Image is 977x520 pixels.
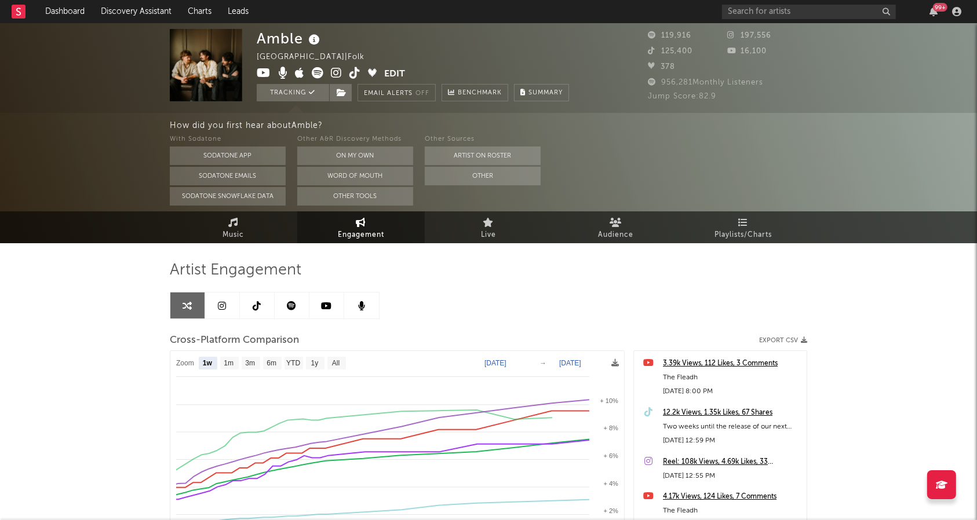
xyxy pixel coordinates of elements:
[170,263,301,277] span: Artist Engagement
[648,93,716,100] span: Jump Score: 82.9
[311,360,319,368] text: 1y
[663,371,801,384] div: The Fleadh
[203,360,213,368] text: 1w
[604,452,619,459] text: + 6%
[663,384,801,398] div: [DATE] 8:00 PM
[257,84,329,101] button: Tracking
[425,133,541,147] div: Other Sources
[170,147,286,165] button: Sodatone App
[297,167,413,185] button: Word Of Mouth
[728,32,772,39] span: 197,556
[267,360,276,368] text: 6m
[223,228,245,242] span: Music
[559,359,581,367] text: [DATE]
[663,357,801,371] a: 3.39k Views, 112 Likes, 3 Comments
[539,359,546,367] text: →
[415,90,429,97] em: Off
[358,84,436,101] button: Email AlertsOff
[170,334,299,347] span: Cross-Platform Comparison
[552,211,680,243] a: Audience
[599,228,634,242] span: Audience
[728,47,767,55] span: 16,100
[481,228,496,242] span: Live
[170,119,977,133] div: How did you first hear about Amble ?
[680,211,807,243] a: Playlists/Charts
[648,63,675,71] span: 378
[648,79,763,86] span: 956,281 Monthly Listeners
[176,360,194,368] text: Zoom
[297,187,413,206] button: Other Tools
[663,406,801,420] a: 12.2k Views, 1.35k Likes, 67 Shares
[425,167,541,185] button: Other
[648,32,691,39] span: 119,916
[600,397,619,404] text: + 10%
[458,86,502,100] span: Benchmark
[663,455,801,469] a: Reel: 108k Views, 4.69k Likes, 33 Comments
[257,29,323,48] div: Amble
[929,7,938,16] button: 99+
[663,434,801,448] div: [DATE] 12:59 PM
[528,90,563,96] span: Summary
[663,420,801,434] div: Two weeks until the release of our next single "Hand Me Downs" [DATE] More announcements to come ...
[170,133,286,147] div: With Sodatone
[338,228,384,242] span: Engagement
[286,360,300,368] text: YTD
[484,359,506,367] text: [DATE]
[648,47,692,55] span: 125,400
[933,3,947,12] div: 99 +
[170,211,297,243] a: Music
[604,507,619,514] text: + 2%
[170,187,286,206] button: Sodatone Snowflake Data
[245,360,255,368] text: 3m
[722,5,896,19] input: Search for artists
[170,167,286,185] button: Sodatone Emails
[514,84,569,101] button: Summary
[604,425,619,432] text: + 8%
[663,469,801,483] div: [DATE] 12:55 PM
[384,67,405,82] button: Edit
[297,211,425,243] a: Engagement
[425,147,541,165] button: Artist on Roster
[297,133,413,147] div: Other A&R Discovery Methods
[224,360,234,368] text: 1m
[663,504,801,518] div: The Fleadh
[425,211,552,243] a: Live
[442,84,508,101] a: Benchmark
[759,337,807,344] button: Export CSV
[715,228,772,242] span: Playlists/Charts
[604,480,619,487] text: + 4%
[663,490,801,504] a: 4.17k Views, 124 Likes, 7 Comments
[332,360,340,368] text: All
[257,50,378,64] div: [GEOGRAPHIC_DATA] | Folk
[297,147,413,165] button: On My Own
